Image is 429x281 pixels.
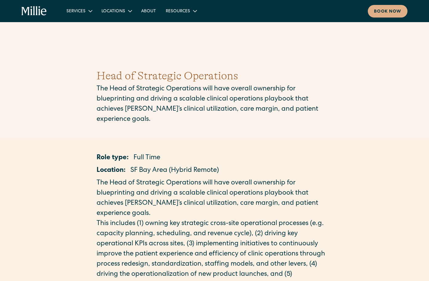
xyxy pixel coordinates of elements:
[166,8,190,15] div: Resources
[368,5,407,18] a: Book now
[62,6,97,16] div: Services
[374,9,401,15] div: Book now
[130,166,219,176] p: SF Bay Area (Hybrid Remote)
[97,178,333,219] p: The Head of Strategic Operations will have overall ownership for blueprinting and driving a scala...
[97,84,333,125] p: The Head of Strategic Operations will have overall ownership for blueprinting and driving a scala...
[97,166,125,176] p: Location:
[97,153,129,163] p: Role type:
[101,8,125,15] div: Locations
[22,6,47,16] a: home
[97,68,333,84] h1: Head of Strategic Operations
[161,6,201,16] div: Resources
[66,8,85,15] div: Services
[136,6,161,16] a: About
[97,6,136,16] div: Locations
[133,153,160,163] p: Full Time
